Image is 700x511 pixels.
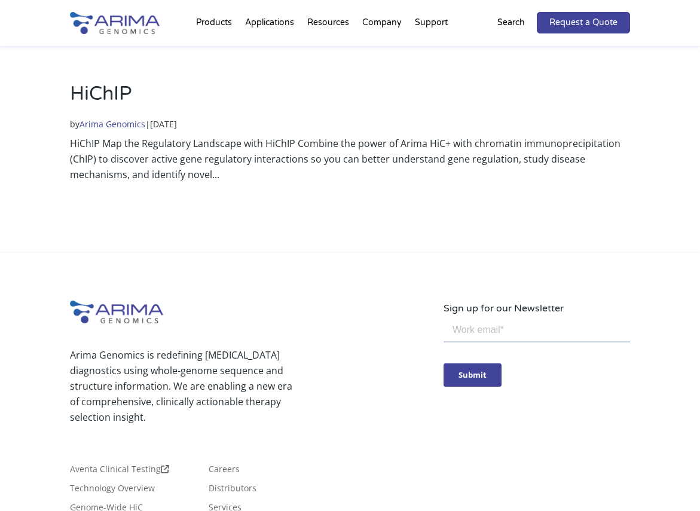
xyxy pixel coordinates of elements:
a: Technology Overview [70,484,155,497]
p: Search [497,15,525,30]
p: Sign up for our Newsletter [444,301,630,316]
p: by | [70,117,630,132]
iframe: Form 0 [444,316,630,394]
img: Arima-Genomics-logo [70,12,160,34]
a: Distributors [209,484,256,497]
article: HiChIP Map the Regulatory Landscape with HiChIP Combine the power of Arima HiC+ with chromatin im... [70,81,630,182]
span: [DATE] [150,118,177,130]
a: HiChIP [70,82,132,105]
img: Arima-Genomics-logo [70,301,163,323]
iframe: Chat Widget [640,454,700,511]
a: Request a Quote [537,12,630,33]
a: Careers [209,465,240,478]
a: Arima Genomics [80,118,145,130]
p: Arima Genomics is redefining [MEDICAL_DATA] diagnostics using whole-genome sequence and structure... [70,347,294,425]
a: Aventa Clinical Testing [70,465,169,478]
